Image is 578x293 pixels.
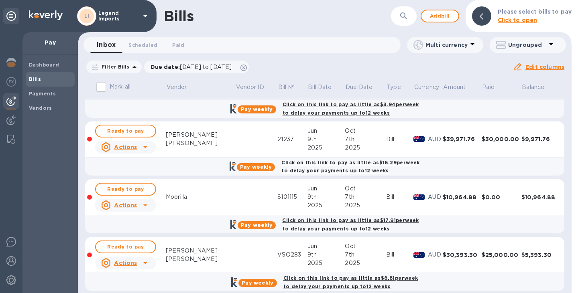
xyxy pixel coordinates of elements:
p: Due Date [346,83,372,91]
div: 2025 [345,259,386,267]
p: AUD [428,251,442,259]
b: Pay weekly [241,106,273,112]
span: Inbox [97,39,116,51]
button: Ready to pay [95,183,156,196]
div: S101115 [277,193,307,201]
div: Unpin categories [3,8,19,24]
div: Bill [386,135,414,143]
div: $30,393.30 [443,251,482,259]
div: 7th [345,193,386,201]
div: 2025 [345,201,386,210]
p: Bill Date [308,83,332,91]
u: Actions [114,260,137,266]
p: Legend Imports [98,10,138,22]
b: Click on this link to pay as little as $8.81 per week to delay your payments up to 12 weeks [283,275,418,289]
div: [PERSON_NAME] [166,247,235,255]
b: Pay weekly [242,280,273,286]
p: Amount [443,83,466,91]
u: Actions [114,202,137,208]
b: Payments [29,91,56,97]
div: 2025 [307,259,345,267]
p: Vendor ID [236,83,264,91]
b: Please select bills to pay [498,8,572,15]
div: Jun [307,242,345,251]
button: Ready to pay [95,240,156,253]
div: Bill [386,251,414,259]
img: AUD [413,252,425,258]
div: 2025 [307,201,345,210]
div: $0.00 [482,193,521,201]
span: Ready to pay [102,126,149,136]
div: $5,393.30 [521,251,558,259]
img: Logo [29,10,63,20]
div: [PERSON_NAME] [166,255,235,263]
div: $9,971.76 [521,135,558,143]
div: Oct [345,184,386,193]
span: Vendor [167,83,197,91]
b: Vendors [29,105,52,111]
b: LI [84,13,90,19]
span: Bill № [278,83,305,91]
p: Mark all [110,83,130,91]
img: AUD [413,194,425,200]
p: AUD [428,193,442,201]
div: $10,964.88 [443,193,482,201]
p: Filter Bills [98,63,130,70]
span: Add bill [428,11,452,21]
u: Actions [114,144,137,150]
p: Paid [482,83,495,91]
span: [DATE] to [DATE] [180,64,232,70]
div: Bill [386,193,414,201]
p: Due date : [151,63,236,71]
h1: Bills [164,8,193,24]
div: Oct [345,127,386,135]
p: Type [387,83,401,91]
b: Dashboard [29,62,59,68]
div: 9th [307,251,345,259]
p: Pay [29,38,71,46]
div: VSO283 [277,251,307,259]
div: [PERSON_NAME] [166,131,235,139]
img: Foreign exchange [6,77,16,87]
b: Bills [29,76,41,82]
span: Bill Date [308,83,342,91]
div: Jun [307,127,345,135]
span: Paid [482,83,505,91]
div: Jun [307,184,345,193]
div: 9th [307,135,345,143]
p: Balance [522,83,544,91]
div: 2025 [345,143,386,152]
b: Click on this link to pay as little as $17.91 per week to delay your payments up to 12 weeks [282,217,419,232]
u: Edit columns [525,64,564,70]
b: Click on this link to pay as little as $16.29 per week to delay your payments up to 12 weeks [281,160,419,174]
div: 7th [345,135,386,143]
span: Scheduled [128,41,157,49]
div: $10,964.88 [521,193,558,201]
div: Oct [345,242,386,251]
b: Click on this link to pay as little as $3.94 per week to delay your payments up to 12 weeks [283,101,419,116]
p: Multi currency [425,41,468,49]
p: Bill № [278,83,295,91]
div: 7th [345,251,386,259]
span: Paid [172,41,184,49]
b: Pay weekly [240,164,272,170]
div: $39,971.76 [443,135,482,143]
span: Type [387,83,411,91]
b: Click to open [498,17,537,23]
div: $25,000.00 [482,251,521,259]
div: 21237 [277,135,307,143]
div: $30,000.00 [482,135,521,143]
div: [PERSON_NAME] [166,139,235,148]
span: Balance [522,83,555,91]
p: Ungrouped [508,41,546,49]
p: Vendor [167,83,187,91]
div: Due date:[DATE] to [DATE] [144,61,249,73]
span: Due Date [346,83,383,91]
p: Currency [414,83,439,91]
span: Vendor ID [236,83,275,91]
div: 9th [307,193,345,201]
span: Ready to pay [102,242,149,252]
button: Addbill [421,10,459,22]
div: 2025 [307,143,345,152]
